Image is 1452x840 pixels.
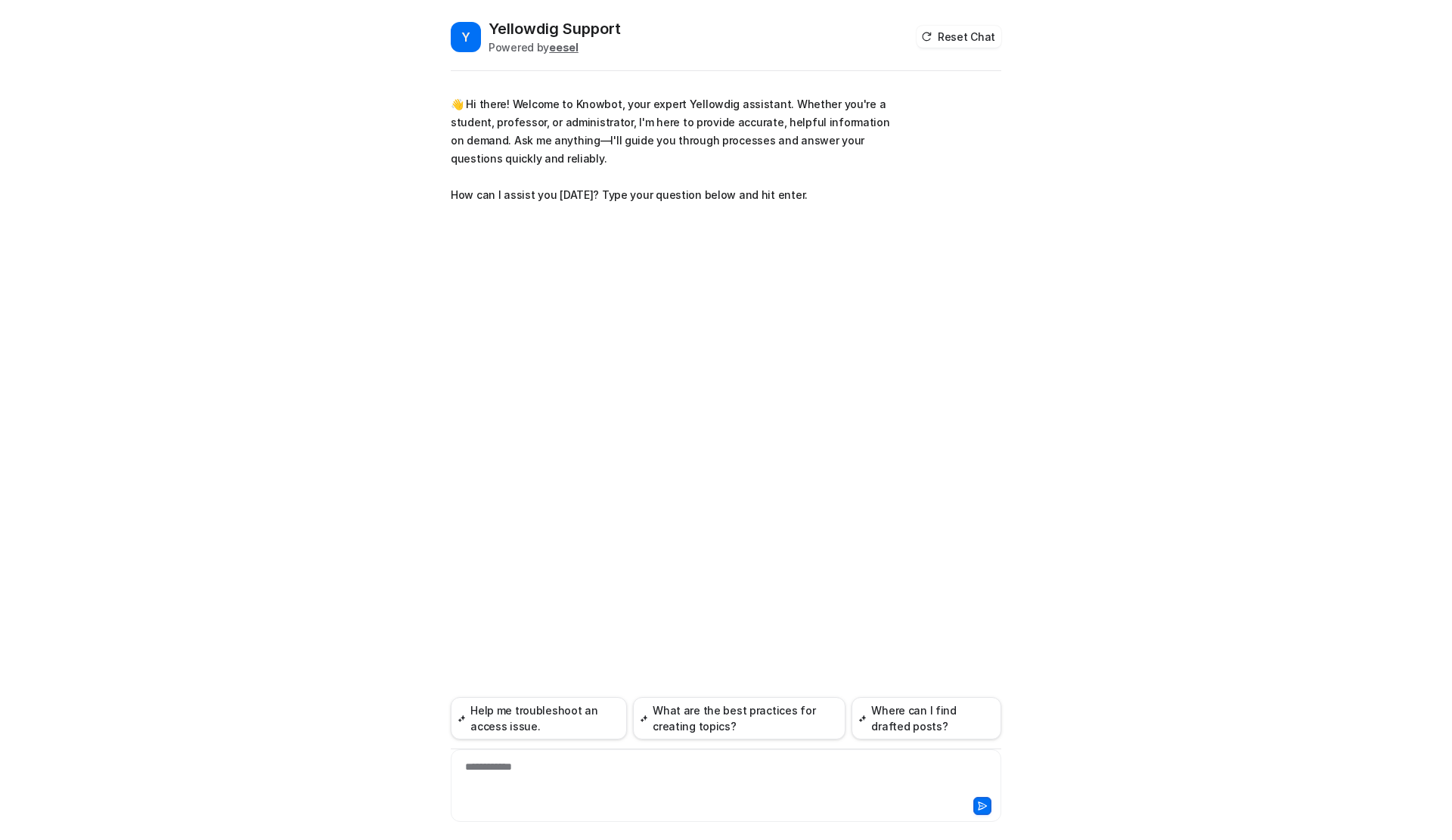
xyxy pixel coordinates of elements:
div: Powered by [489,39,621,55]
p: 👋 Hi there! Welcome to Knowbot, your expert Yellowdig assistant. Whether you're a student, profes... [451,95,893,204]
button: Where can I find drafted posts? [852,697,1001,739]
button: What are the best practices for creating topics? [633,697,845,739]
button: Reset Chat [917,26,1001,48]
span: Y [451,22,481,52]
button: Help me troubleshoot an access issue. [451,697,627,739]
h2: Yellowdig Support [489,18,621,39]
b: eesel [549,41,579,54]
